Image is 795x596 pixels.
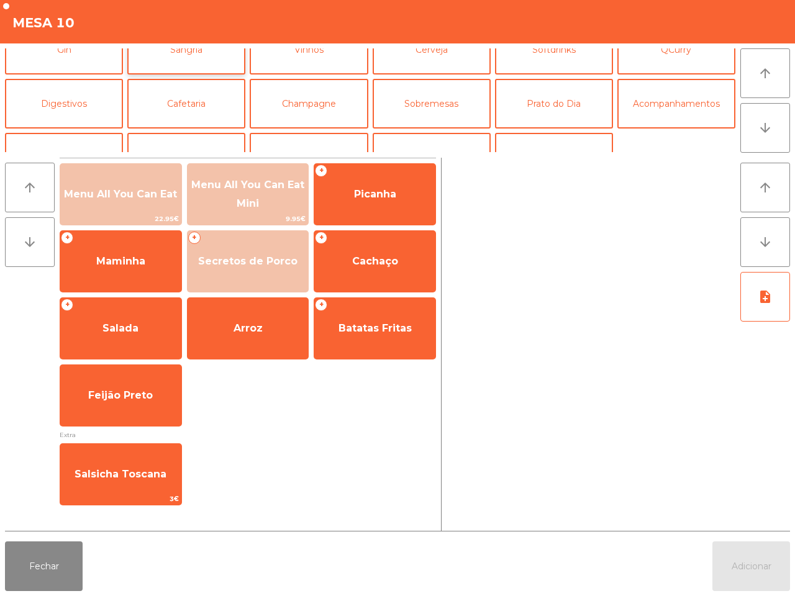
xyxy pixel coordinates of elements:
span: Menu All You Can Eat [64,188,177,200]
button: Oleos [373,133,491,183]
span: + [315,165,327,177]
span: Maminha [96,255,145,267]
span: + [188,232,201,244]
i: arrow_upward [758,66,773,81]
span: 3€ [60,493,181,505]
button: arrow_upward [740,163,790,212]
button: note_add [740,272,790,322]
span: + [61,299,73,311]
button: arrow_upward [5,163,55,212]
span: Cachaço [352,255,398,267]
button: Cerveja [373,25,491,74]
span: Arroz [234,322,263,334]
button: Uber/Glovo [127,133,245,183]
button: Menu Do Dia [495,133,613,183]
button: arrow_downward [5,217,55,267]
button: Fechar [5,541,83,591]
span: 9.95€ [188,213,309,225]
button: Sangria [127,25,245,74]
i: arrow_downward [22,235,37,250]
button: arrow_downward [740,103,790,153]
span: + [315,232,327,244]
button: Cafetaria [127,79,245,129]
span: Menu All You Can Eat Mini [191,179,304,209]
button: Digestivos [5,79,123,129]
span: Picanha [354,188,396,200]
span: Salada [102,322,139,334]
button: Bolt [250,133,368,183]
span: Batatas Fritas [338,322,412,334]
button: Gin [5,25,123,74]
span: Extra [60,429,436,441]
button: Acompanhamentos [617,79,735,129]
span: + [315,299,327,311]
i: arrow_downward [758,235,773,250]
button: Champagne [250,79,368,129]
span: + [61,232,73,244]
span: 22.95€ [60,213,181,225]
i: arrow_upward [758,180,773,195]
button: QCurry [617,25,735,74]
button: Softdrinks [495,25,613,74]
i: arrow_downward [758,120,773,135]
span: Secretos de Porco [198,255,298,267]
span: Salsicha Toscana [75,468,166,480]
h4: Mesa 10 [12,14,75,32]
button: arrow_upward [740,48,790,98]
i: arrow_upward [22,180,37,195]
button: Prato do Dia [495,79,613,129]
button: arrow_downward [740,217,790,267]
button: Vinhos [250,25,368,74]
button: Sobremesas [373,79,491,129]
button: Take Away [5,133,123,183]
i: note_add [758,289,773,304]
span: Feijão Preto [88,389,153,401]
